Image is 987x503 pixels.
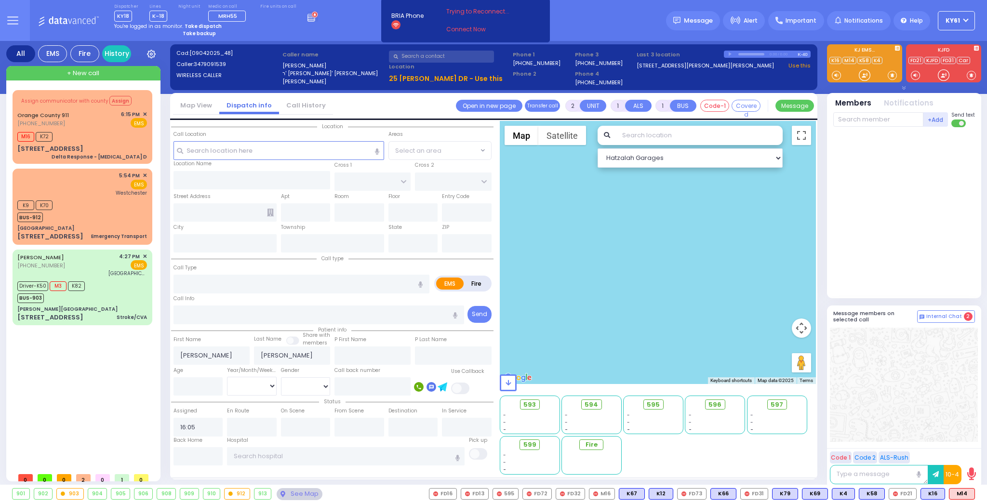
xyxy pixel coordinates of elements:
label: Street Address [173,193,211,200]
span: Important [786,16,816,25]
div: Fire [70,45,99,62]
label: Township [281,224,305,231]
label: ר' [PERSON_NAME]' [PERSON_NAME] [282,69,386,78]
span: Phone 2 [513,70,572,78]
span: M16 [17,132,34,142]
div: EMS [38,45,67,62]
img: red-radio-icon.svg [681,491,686,496]
span: 0 [95,474,110,481]
span: BUS-912 [17,212,43,222]
span: Notifications [844,16,883,25]
span: - [503,459,506,466]
button: Drag Pegman onto the map to open Street View [792,353,811,372]
a: Use this [788,62,811,70]
span: EMS [131,260,147,270]
label: Apt [281,193,290,200]
button: Transfer call [525,100,560,112]
img: red-radio-icon.svg [893,491,898,496]
span: - [503,419,506,426]
input: Search hospital [227,447,465,465]
u: 25 [PERSON_NAME] DR - Use this [389,74,503,83]
span: [PHONE_NUMBER] [17,262,65,269]
img: red-radio-icon.svg [497,491,502,496]
div: FD16 [429,488,457,500]
label: In Service [442,407,467,415]
span: Phone 1 [513,51,572,59]
div: 906 [134,489,153,499]
span: EMS [131,180,147,189]
label: [PHONE_NUMBER] [575,59,623,66]
span: BUS-903 [17,293,44,303]
span: K72 [36,132,53,142]
span: Call type [317,255,348,262]
button: Message [775,100,814,112]
button: Assign [109,96,132,106]
div: [STREET_ADDRESS] [17,313,83,322]
span: - [689,426,692,433]
small: Share with [303,331,330,339]
span: Trying to Reconnect... [446,7,522,16]
div: FD31 [740,488,768,500]
div: [PERSON_NAME][GEOGRAPHIC_DATA] [17,305,118,313]
span: EMS [131,118,147,128]
label: En Route [227,407,249,415]
label: Cross 2 [415,161,434,169]
span: - [750,426,753,433]
img: red-radio-icon.svg [593,491,598,496]
button: Show street map [505,126,538,145]
span: Alert [744,16,758,25]
div: K67 [619,488,645,500]
a: M14 [842,57,856,64]
label: P Last Name [415,336,447,344]
strong: Take dispatch [185,23,222,30]
div: K-40 [798,51,811,58]
span: 4:27 PM [119,253,140,260]
span: 3479091539 [194,60,226,68]
a: Map View [173,101,219,110]
div: K4 [832,488,855,500]
img: red-radio-icon.svg [465,491,470,496]
label: [PHONE_NUMBER] [575,79,623,86]
label: Pick up [469,437,487,444]
label: Night unit [178,4,200,10]
div: FD73 [677,488,707,500]
div: K16 [920,488,945,500]
label: Call Type [173,264,197,272]
label: KJ EMS... [827,48,902,54]
span: Status [319,398,346,405]
button: 10-4 [944,465,961,484]
div: FD32 [556,488,585,500]
span: Internal Chat [926,313,962,320]
span: 0 [57,474,71,481]
span: Assign communicator with county [21,97,108,105]
label: Call back number [334,367,380,374]
a: Open in new page [456,100,522,112]
div: [GEOGRAPHIC_DATA] [17,225,74,232]
label: Areas [388,131,403,138]
span: K9 [17,200,34,210]
span: - [627,426,630,433]
span: [09042025_48] [189,49,233,57]
span: - [750,411,753,419]
span: Message [684,16,713,26]
span: 595 [647,400,660,410]
img: red-radio-icon.svg [527,491,532,496]
span: Other building occupants [267,209,274,216]
div: 904 [88,489,107,499]
input: Search location [616,126,783,145]
a: [PERSON_NAME] [17,253,64,261]
label: Call Info [173,295,194,303]
span: - [627,419,630,426]
span: 0 [38,474,52,481]
span: Phone 3 [575,51,634,59]
img: message.svg [673,17,680,24]
label: Caller: [176,60,280,68]
div: ALS [949,488,975,500]
span: 594 [585,400,598,410]
button: KY61 [938,11,975,30]
span: KY18 [114,11,132,22]
span: You're logged in as monitor. [114,23,183,30]
div: FD21 [889,488,917,500]
span: Westchester [116,189,147,197]
label: Cad: [176,49,280,57]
